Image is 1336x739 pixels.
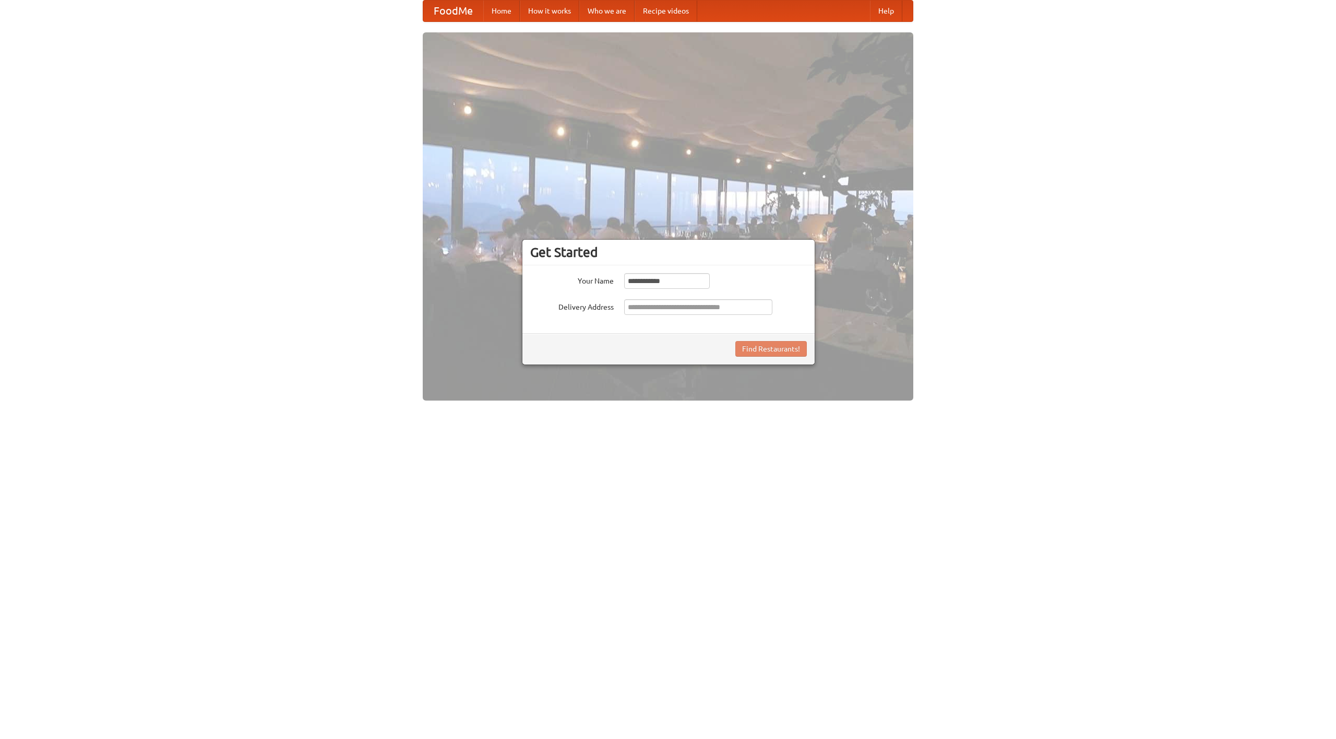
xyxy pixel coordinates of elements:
button: Find Restaurants! [735,341,807,357]
a: How it works [520,1,579,21]
a: Home [483,1,520,21]
a: FoodMe [423,1,483,21]
label: Delivery Address [530,299,614,312]
label: Your Name [530,273,614,286]
a: Help [870,1,902,21]
h3: Get Started [530,244,807,260]
a: Recipe videos [635,1,697,21]
a: Who we are [579,1,635,21]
